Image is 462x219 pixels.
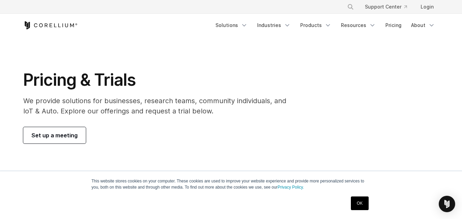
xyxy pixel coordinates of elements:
a: OK [351,196,368,210]
button: Search [344,1,357,13]
a: Resources [337,19,380,31]
div: Navigation Menu [339,1,439,13]
a: Corellium Home [23,21,78,29]
a: Set up a meeting [23,127,86,143]
a: Solutions [211,19,252,31]
a: Login [415,1,439,13]
p: We provide solutions for businesses, research teams, community individuals, and IoT & Auto. Explo... [23,96,296,116]
span: Set up a meeting [31,131,78,139]
a: Support Center [359,1,412,13]
a: Products [296,19,335,31]
h1: Pricing & Trials [23,70,296,90]
p: This website stores cookies on your computer. These cookies are used to improve your website expe... [92,178,371,190]
div: Navigation Menu [211,19,439,31]
div: Open Intercom Messenger [439,196,455,212]
a: About [407,19,439,31]
a: Pricing [381,19,406,31]
a: Industries [253,19,295,31]
a: Privacy Policy. [278,185,304,190]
